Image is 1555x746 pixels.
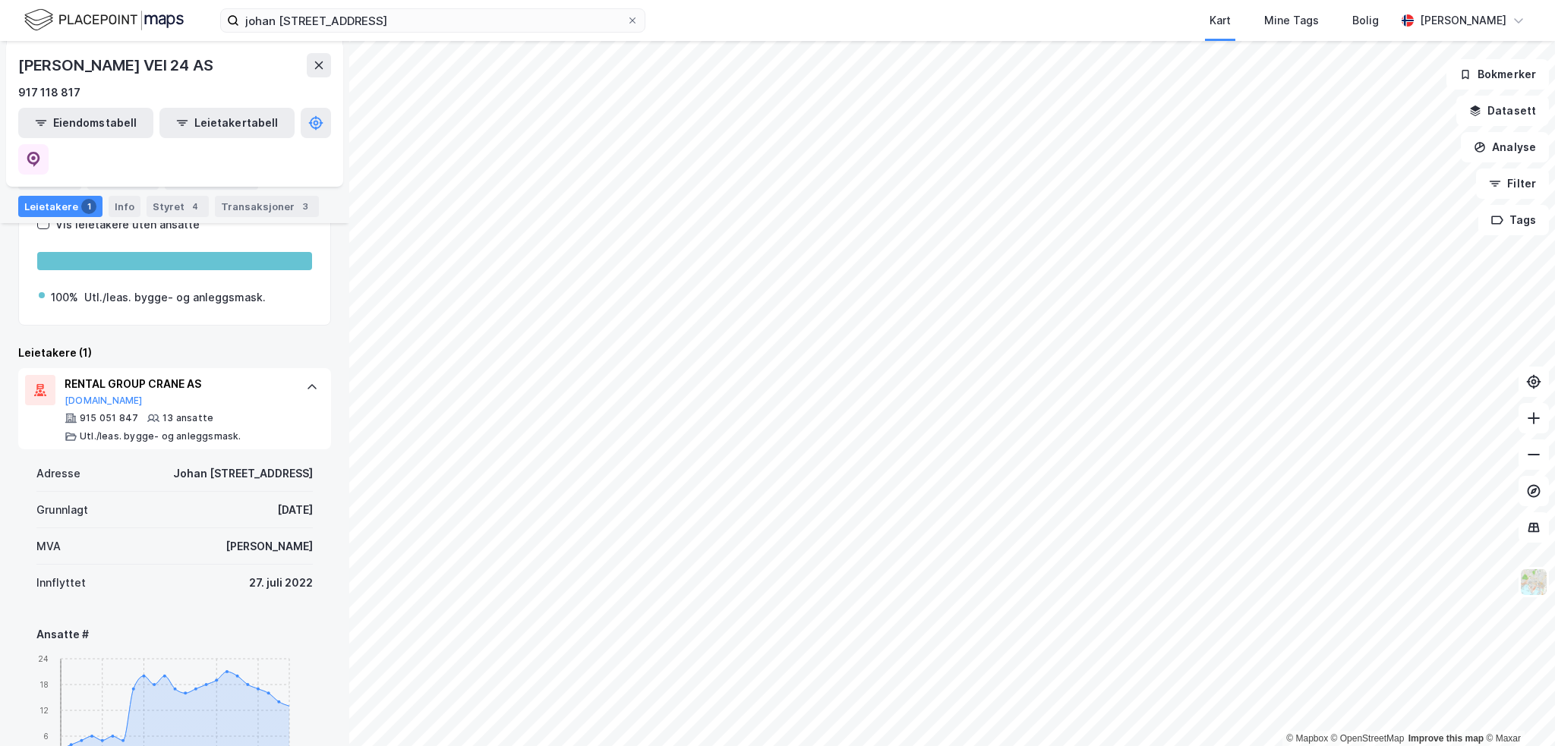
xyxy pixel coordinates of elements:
div: Johan [STREET_ADDRESS] [173,464,313,483]
div: 13 ansatte [162,412,213,424]
input: Søk på adresse, matrikkel, gårdeiere, leietakere eller personer [239,9,626,32]
div: 3 [298,199,313,214]
div: Transaksjoner [215,196,319,217]
div: [DATE] [277,501,313,519]
button: Datasett [1456,96,1549,126]
img: logo.f888ab2527a4732fd821a326f86c7f29.svg [24,7,184,33]
div: Mine Tags [1264,11,1319,30]
button: Filter [1476,168,1549,199]
tspan: 6 [43,732,49,741]
div: Grunnlagt [36,501,88,519]
button: Analyse [1461,132,1549,162]
div: Leietakere (1) [18,344,331,362]
div: [PERSON_NAME] VEI 24 AS [18,53,216,77]
button: Bokmerker [1446,59,1549,90]
div: Styret [147,196,209,217]
a: Mapbox [1286,733,1328,744]
div: Info [109,196,140,217]
a: Improve this map [1408,733,1484,744]
div: 915 051 847 [80,412,138,424]
div: MVA [36,537,61,556]
div: Kontrollprogram for chat [1479,673,1555,746]
div: Leietakere [18,196,103,217]
div: [PERSON_NAME] [1420,11,1506,30]
a: OpenStreetMap [1331,733,1405,744]
tspan: 24 [38,654,49,663]
div: Vis leietakere uten ansatte [55,216,200,234]
button: [DOMAIN_NAME] [65,395,143,407]
div: Innflyttet [36,574,86,592]
div: Adresse [36,464,80,483]
div: 4 [188,199,203,214]
button: Leietakertabell [159,108,295,138]
iframe: Chat Widget [1479,673,1555,746]
tspan: 18 [39,680,49,689]
div: 27. juli 2022 [249,574,313,592]
div: Ansatte # [36,625,313,644]
div: Utl./leas. bygge- og anleggsmask. [80,430,241,442]
div: [PERSON_NAME] [226,537,313,556]
div: Kart [1210,11,1231,30]
div: 1 [81,199,96,214]
div: Utl./leas. bygge- og anleggsmask. [84,288,266,307]
div: RENTAL GROUP CRANE AS [65,375,291,393]
tspan: 12 [39,706,49,715]
div: 100% [51,288,78,307]
img: Z [1519,568,1548,596]
div: 917 118 817 [18,83,80,102]
button: Eiendomstabell [18,108,153,138]
button: Tags [1478,205,1549,235]
div: Bolig [1352,11,1379,30]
